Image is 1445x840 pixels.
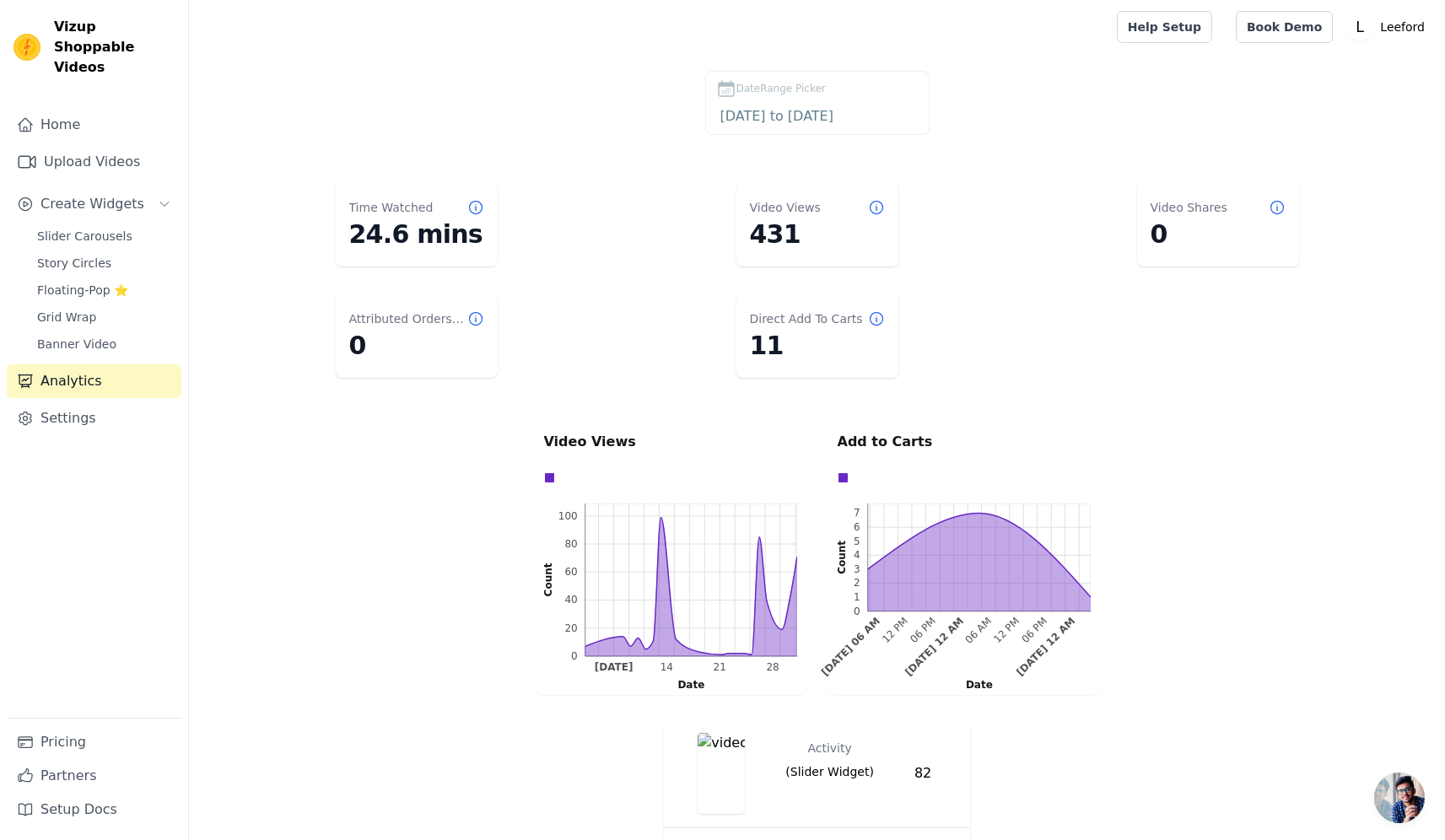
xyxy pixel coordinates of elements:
text: [DATE] 12 AM [903,615,966,678]
g: Sun Sep 21 2025 00:00:00 GMT+0530 (India Standard Time) [713,662,725,674]
span: Grid Wrap [37,309,96,326]
text: L [1356,19,1365,35]
a: Grid Wrap [27,305,181,329]
g: Sun Sep 07 2025 00:00:00 GMT+0530 (India Standard Time) [594,662,633,674]
text: 0 [854,605,860,617]
dd: 0 [1151,219,1286,250]
a: Story Circles [27,251,181,275]
text: Count [836,541,848,574]
a: Analytics [7,364,181,398]
img: video [698,733,745,814]
g: left axis [517,503,585,662]
text: 80 [564,538,577,550]
span: Vizup Shoppable Videos [54,17,175,78]
text: 6 [854,521,860,533]
span: Create Widgets [40,194,144,214]
text: Date [677,679,704,691]
a: Banner Video [27,332,181,356]
g: left ticks [854,503,868,617]
text: [DATE] 06 AM [819,615,882,678]
div: Data groups [833,468,1086,487]
button: Create Widgets [7,187,181,221]
div: Open chat [1374,773,1425,823]
g: 40 [564,594,577,606]
g: left axis [823,503,867,617]
g: Sun Sep 14 2025 00:00:00 GMT+0530 (India Standard Time) [660,662,672,674]
a: Upload Videos [7,145,181,179]
text: 60 [564,566,577,578]
dt: Video Shares [1151,199,1227,216]
text: 3 [854,563,860,575]
a: Pricing [7,725,181,759]
a: Floating-Pop ⭐ [27,278,181,302]
g: Mon Sep 29 2025 12:00:00 GMT+0530 (India Standard Time) [880,615,910,645]
a: Setup Docs [7,793,181,827]
p: Leeford [1373,12,1432,42]
input: DateRange Picker [716,105,919,127]
text: 21 [713,662,725,674]
a: Settings [7,401,181,435]
g: left ticks [558,503,585,662]
g: Sun Sep 28 2025 00:00:00 GMT+0530 (India Standard Time) [766,662,779,674]
span: DateRange Picker [736,81,826,96]
g: Tue Sep 30 2025 18:00:00 GMT+0530 (India Standard Time) [1019,615,1049,645]
text: 1 [854,591,860,603]
a: Home [7,108,181,142]
a: Book Demo [1236,11,1333,43]
span: Story Circles [37,255,111,272]
text: 28 [766,662,779,674]
text: 06 PM [908,615,938,645]
g: Tue Sep 30 2025 00:00:00 GMT+0530 (India Standard Time) [903,615,966,678]
div: 82 [914,763,950,783]
text: 20 [564,622,577,634]
dt: Video Views [750,199,821,216]
dt: Time Watched [349,199,434,216]
g: bottom ticks [819,611,1091,679]
span: Floating-Pop ⭐ [37,282,128,299]
text: Date [965,679,992,691]
text: [DATE] 12 AM [1014,615,1077,678]
span: Slider Carousels [37,228,132,245]
g: Tue Sep 30 2025 06:00:00 GMT+0530 (India Standard Time) [962,615,994,646]
p: Video Views [544,432,797,452]
g: Mon Sep 29 2025 18:00:00 GMT+0530 (India Standard Time) [908,615,938,645]
text: 5 [854,536,860,547]
g: bottom ticks [585,656,796,674]
text: [DATE] [594,662,633,674]
text: 100 [558,510,577,522]
text: 14 [660,662,672,674]
g: Tue Sep 30 2025 12:00:00 GMT+0530 (India Standard Time) [991,615,1022,645]
p: Add to Carts [838,432,1091,452]
dt: Direct Add To Carts [750,310,863,327]
text: 12 PM [991,615,1022,645]
dd: 431 [750,219,885,250]
text: 0 [571,650,578,662]
a: Slider Carousels [27,224,181,248]
g: Wed Oct 01 2025 00:00:00 GMT+0530 (India Standard Time) [1014,615,1077,678]
dd: 11 [750,331,885,361]
img: Vizup [13,34,40,61]
text: 2 [854,577,860,589]
dt: Attributed Orders Count [349,310,467,327]
g: Mon Sep 29 2025 06:00:00 GMT+0530 (India Standard Time) [819,615,882,678]
span: Banner Video [37,336,116,353]
text: 06 PM [1019,615,1049,645]
text: 7 [854,507,860,519]
dd: 24.6 mins [349,219,484,250]
text: 4 [854,549,860,561]
a: Help Setup [1117,11,1212,43]
text: 12 PM [880,615,910,645]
